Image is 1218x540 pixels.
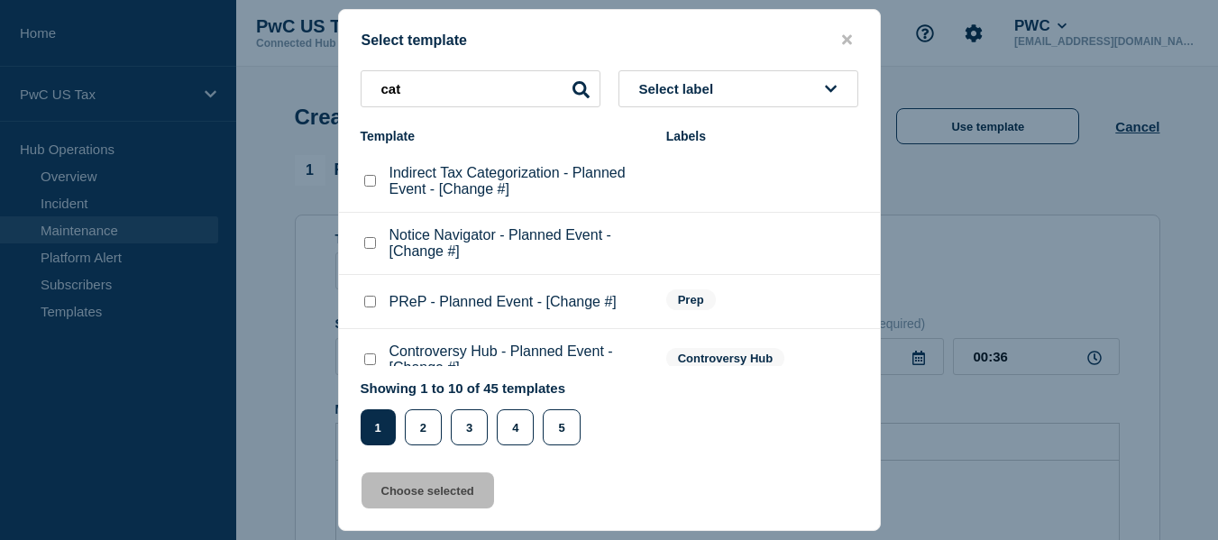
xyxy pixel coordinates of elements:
input: Indirect Tax Categorization - Planned Event - [Change #] checkbox [364,175,376,187]
p: Indirect Tax Categorization - Planned Event - [Change #] [389,165,648,197]
button: 3 [451,409,488,445]
button: 2 [405,409,442,445]
p: Controversy Hub - Planned Event - [Change #] [389,343,648,376]
input: Search templates & labels [361,70,600,107]
p: PReP - Planned Event - [Change #] [389,294,617,310]
button: close button [837,32,857,49]
span: Select label [639,81,721,96]
div: Select template [339,32,880,49]
button: 4 [497,409,534,445]
div: Labels [666,129,858,143]
div: Template [361,129,648,143]
input: Notice Navigator - Planned Event - [Change #] checkbox [364,237,376,249]
button: Choose selected [362,472,494,508]
span: Prep [666,289,716,310]
p: Notice Navigator - Planned Event - [Change #] [389,227,648,260]
button: Select label [618,70,858,107]
input: Controversy Hub - Planned Event - [Change #] checkbox [364,353,376,365]
p: Showing 1 to 10 of 45 templates [361,380,590,396]
span: Controversy Hub [666,348,784,369]
button: 1 [361,409,396,445]
button: 5 [543,409,580,445]
input: PReP - Planned Event - [Change #] checkbox [364,296,376,307]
